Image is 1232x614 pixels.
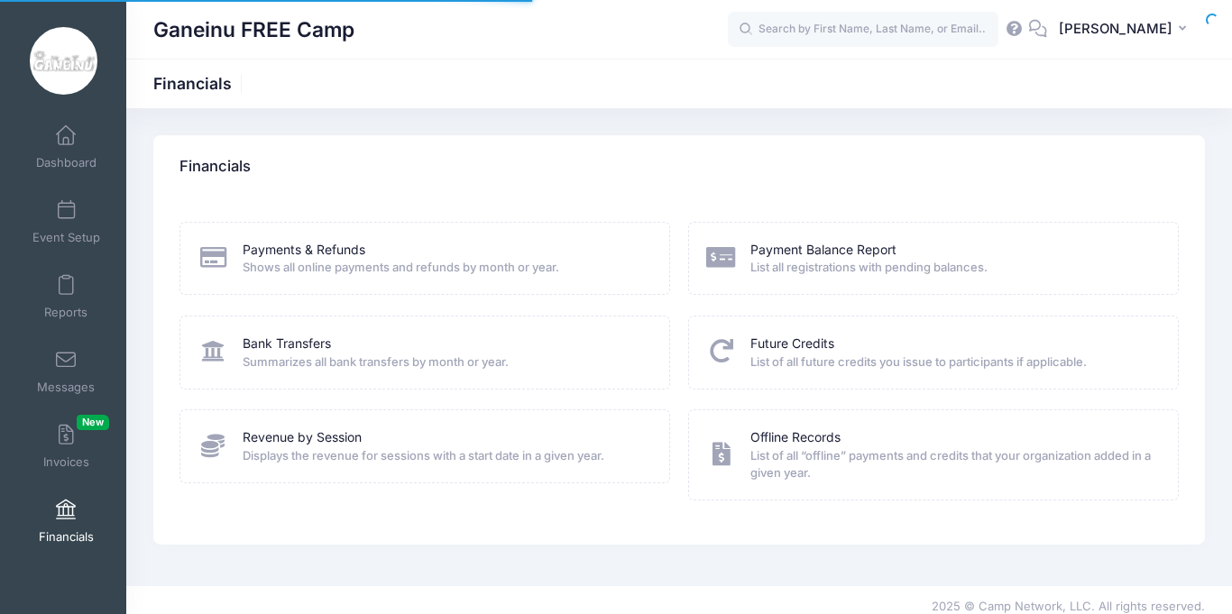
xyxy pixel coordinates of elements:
h1: Financials [153,74,247,93]
a: Payment Balance Report [750,241,896,260]
span: Dashboard [36,155,97,170]
a: Messages [23,340,109,403]
a: Future Credits [750,334,834,353]
span: List all registrations with pending balances. [750,259,1154,277]
span: Messages [37,380,95,395]
a: Event Setup [23,190,109,253]
a: Payments & Refunds [243,241,365,260]
span: Invoices [43,454,89,470]
span: List of all future credits you issue to participants if applicable. [750,353,1154,371]
img: Ganeinu FREE Camp [30,27,97,95]
a: Revenue by Session [243,428,362,447]
h1: Ganeinu FREE Camp [153,9,354,50]
a: Financials [23,490,109,553]
span: New [77,415,109,430]
span: Displays the revenue for sessions with a start date in a given year. [243,447,647,465]
a: Bank Transfers [243,334,331,353]
span: Shows all online payments and refunds by month or year. [243,259,647,277]
a: Reports [23,265,109,328]
span: List of all “offline” payments and credits that your organization added in a given year. [750,447,1154,482]
a: Dashboard [23,115,109,179]
button: [PERSON_NAME] [1047,9,1205,50]
span: Event Setup [32,230,100,245]
h4: Financials [179,142,251,193]
a: InvoicesNew [23,415,109,478]
span: [PERSON_NAME] [1059,19,1172,39]
span: Summarizes all bank transfers by month or year. [243,353,647,371]
input: Search by First Name, Last Name, or Email... [728,12,998,48]
a: Offline Records [750,428,841,447]
span: 2025 © Camp Network, LLC. All rights reserved. [932,599,1205,613]
span: Reports [44,305,87,320]
span: Financials [39,529,94,545]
